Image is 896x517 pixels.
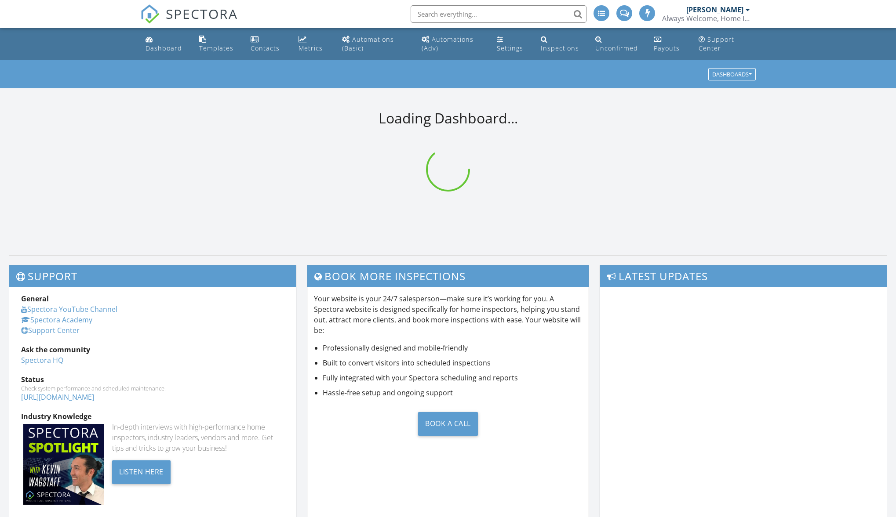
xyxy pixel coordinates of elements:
[21,385,284,392] div: Check system performance and scheduled maintenance.
[21,374,284,385] div: Status
[146,44,182,52] div: Dashboard
[199,44,233,52] div: Templates
[342,35,394,52] div: Automations (Basic)
[497,44,523,52] div: Settings
[142,32,189,57] a: Dashboard
[595,44,638,52] div: Unconfirmed
[21,315,92,325] a: Spectora Academy
[339,32,411,57] a: Automations (Basic)
[307,265,589,287] h3: Book More Inspections
[699,35,734,52] div: Support Center
[251,44,280,52] div: Contacts
[21,304,117,314] a: Spectora YouTube Channel
[112,422,284,453] div: In-depth interviews with high-performance home inspectors, industry leaders, vendors and more. Ge...
[9,265,296,287] h3: Support
[314,405,582,442] a: Book a Call
[411,5,586,23] input: Search everything...
[418,32,486,57] a: Automations (Advanced)
[662,14,750,23] div: Always Welcome, Home Inspections, LLC
[299,44,323,52] div: Metrics
[196,32,240,57] a: Templates
[295,32,331,57] a: Metrics
[323,372,582,383] li: Fully integrated with your Spectora scheduling and reports
[323,358,582,368] li: Built to convert visitors into scheduled inspections
[323,387,582,398] li: Hassle-free setup and ongoing support
[323,343,582,353] li: Professionally designed and mobile-friendly
[686,5,743,14] div: [PERSON_NAME]
[650,32,688,57] a: Payouts
[21,294,49,304] strong: General
[695,32,754,57] a: Support Center
[166,4,238,23] span: SPECTORA
[314,293,582,336] p: Your website is your 24/7 salesperson—make sure it’s working for you. A Spectora website is desig...
[21,344,284,355] div: Ask the community
[537,32,585,57] a: Inspections
[21,411,284,422] div: Industry Knowledge
[21,392,94,402] a: [URL][DOMAIN_NAME]
[247,32,288,57] a: Contacts
[541,44,579,52] div: Inspections
[23,424,104,504] img: Spectoraspolightmain
[140,4,160,24] img: The Best Home Inspection Software - Spectora
[592,32,643,57] a: Unconfirmed
[21,325,80,335] a: Support Center
[422,35,473,52] div: Automations (Adv)
[418,412,478,436] div: Book a Call
[708,69,756,81] button: Dashboards
[493,32,530,57] a: Settings
[712,72,752,78] div: Dashboards
[600,265,887,287] h3: Latest Updates
[112,460,171,484] div: Listen Here
[654,44,680,52] div: Payouts
[140,12,238,30] a: SPECTORA
[21,355,63,365] a: Spectora HQ
[112,466,171,476] a: Listen Here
